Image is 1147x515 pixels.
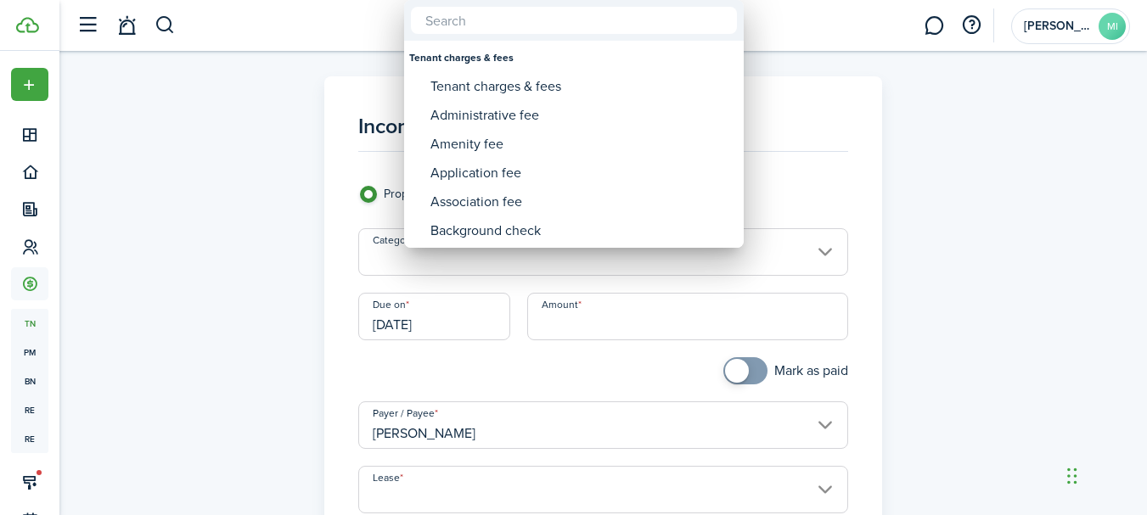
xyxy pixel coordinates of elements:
[430,101,731,130] div: Administrative fee
[430,130,731,159] div: Amenity fee
[430,72,731,101] div: Tenant charges & fees
[409,43,739,72] div: Tenant charges & fees
[430,188,731,216] div: Association fee
[430,159,731,188] div: Application fee
[430,216,731,245] div: Background check
[411,7,737,34] input: Search
[404,41,744,248] mbsc-wheel: Category & subcategory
